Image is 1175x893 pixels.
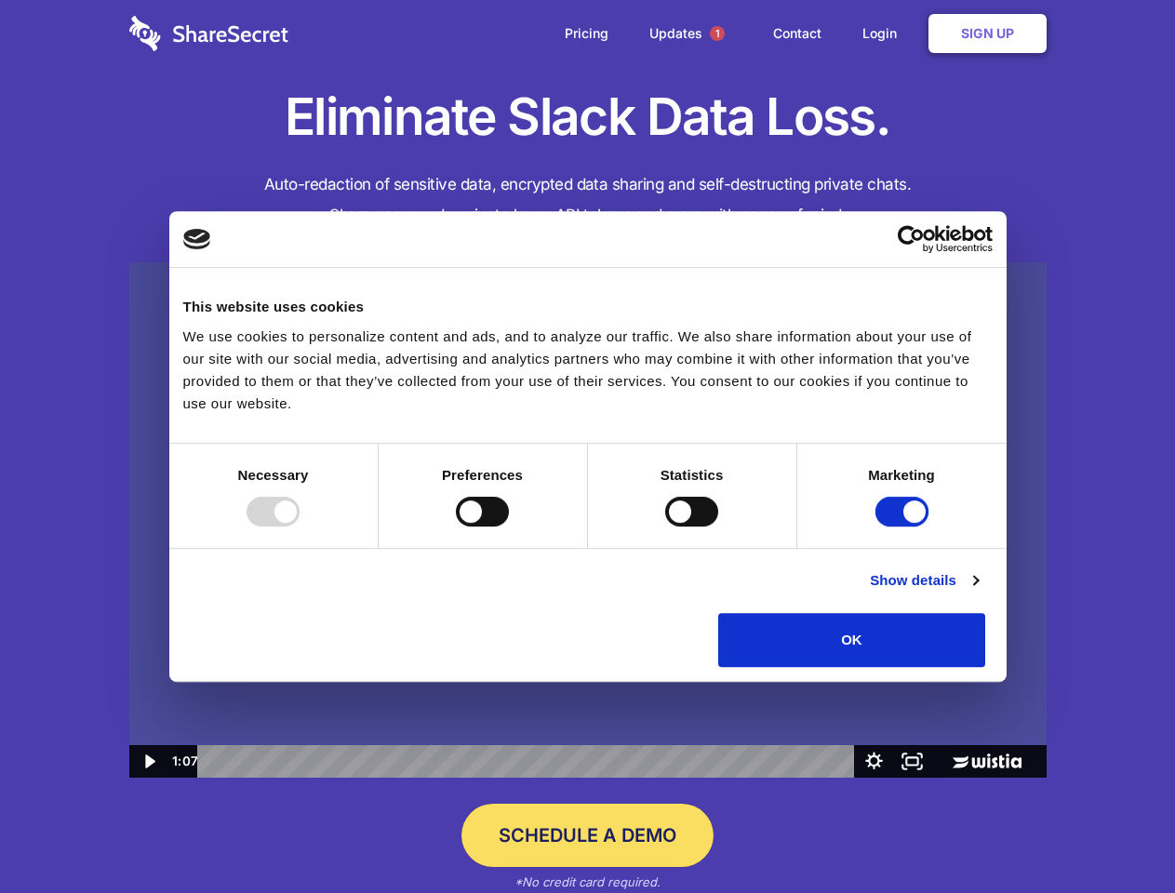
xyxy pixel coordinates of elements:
[870,569,978,592] a: Show details
[129,84,1047,151] h1: Eliminate Slack Data Loss.
[1082,800,1153,871] iframe: Drift Widget Chat Controller
[442,467,523,483] strong: Preferences
[183,326,993,415] div: We use cookies to personalize content and ads, and to analyze our traffic. We also share informat...
[129,262,1047,779] img: Sharesecret
[931,745,1046,778] a: Wistia Logo -- Learn More
[855,745,893,778] button: Show settings menu
[129,169,1047,231] h4: Auto-redaction of sensitive data, encrypted data sharing and self-destructing private chats. Shar...
[710,26,725,41] span: 1
[754,5,840,62] a: Contact
[661,467,724,483] strong: Statistics
[844,5,925,62] a: Login
[868,467,935,483] strong: Marketing
[546,5,627,62] a: Pricing
[893,745,931,778] button: Fullscreen
[514,874,661,889] em: *No credit card required.
[129,745,167,778] button: Play Video
[928,14,1047,53] a: Sign Up
[238,467,309,483] strong: Necessary
[830,225,993,253] a: Usercentrics Cookiebot - opens in a new window
[461,804,714,867] a: Schedule a Demo
[183,229,211,249] img: logo
[129,16,288,51] img: logo-wordmark-white-trans-d4663122ce5f474addd5e946df7df03e33cb6a1c49d2221995e7729f52c070b2.svg
[718,613,985,667] button: OK
[212,745,846,778] div: Playbar
[183,296,993,318] div: This website uses cookies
